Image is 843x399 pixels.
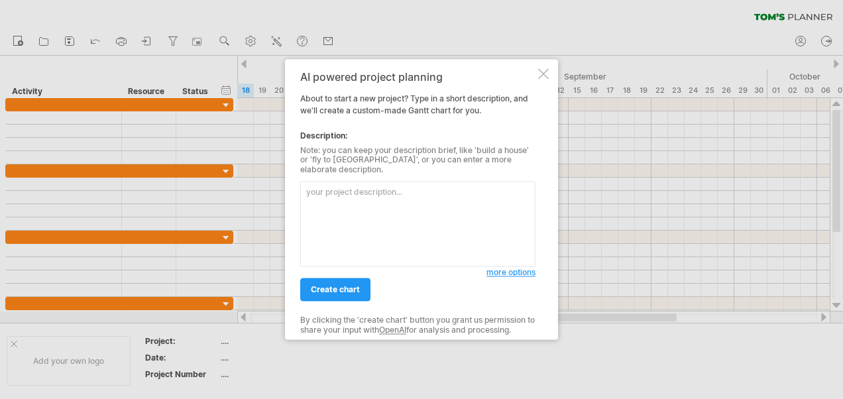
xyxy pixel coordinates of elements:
[300,71,535,327] div: About to start a new project? Type in a short description, and we'll create a custom-made Gantt c...
[300,71,535,83] div: AI powered project planning
[300,278,370,302] a: create chart
[311,285,360,295] span: create chart
[486,268,535,278] span: more options
[486,267,535,279] a: more options
[300,316,535,335] div: By clicking the 'create chart' button you grant us permission to share your input with for analys...
[379,325,406,335] a: OpenAI
[300,130,535,142] div: Description:
[300,146,535,174] div: Note: you can keep your description brief, like 'build a house' or 'fly to [GEOGRAPHIC_DATA]', or...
